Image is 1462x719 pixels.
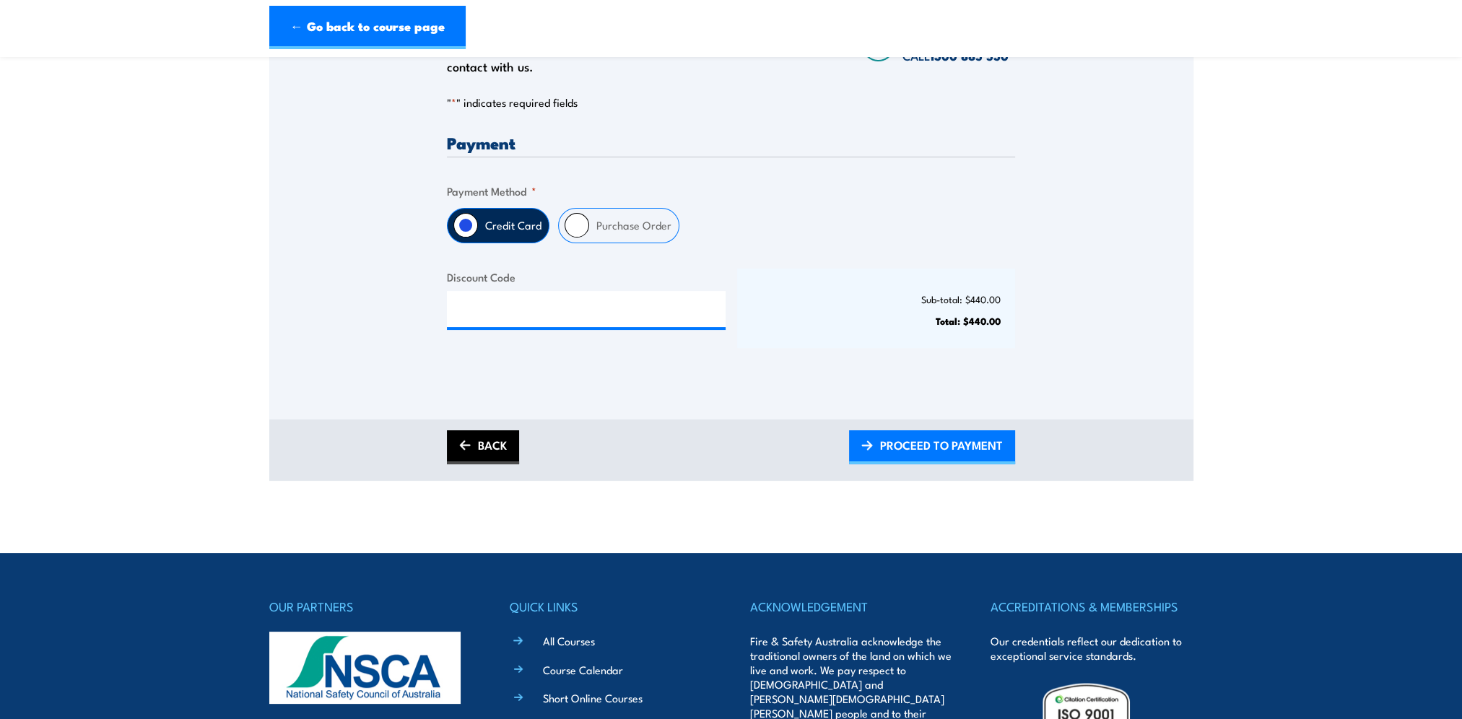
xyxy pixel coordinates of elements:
[447,430,519,464] a: BACK
[447,95,1015,110] p: " " indicates required fields
[478,209,549,243] label: Credit Card
[447,134,1015,151] h3: Payment
[991,634,1193,663] p: Our credentials reflect our dedication to exceptional service standards.
[447,183,536,199] legend: Payment Method
[543,690,643,705] a: Short Online Courses
[269,632,461,704] img: nsca-logo-footer
[269,6,466,49] a: ← Go back to course page
[880,426,1003,464] span: PROCEED TO PAYMENT
[510,596,712,616] h4: QUICK LINKS
[936,313,1001,328] strong: Total: $440.00
[750,596,952,616] h4: ACKNOWLEDGEMENT
[991,596,1193,616] h4: ACCREDITATIONS & MEMBERSHIPS
[543,633,595,648] a: All Courses
[752,294,1001,305] p: Sub-total: $440.00
[849,430,1015,464] a: PROCEED TO PAYMENT
[543,662,623,677] a: Course Calendar
[269,596,471,616] h4: OUR PARTNERS
[447,269,726,285] label: Discount Code
[589,209,679,243] label: Purchase Order
[902,25,1015,64] span: Speak to a specialist CALL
